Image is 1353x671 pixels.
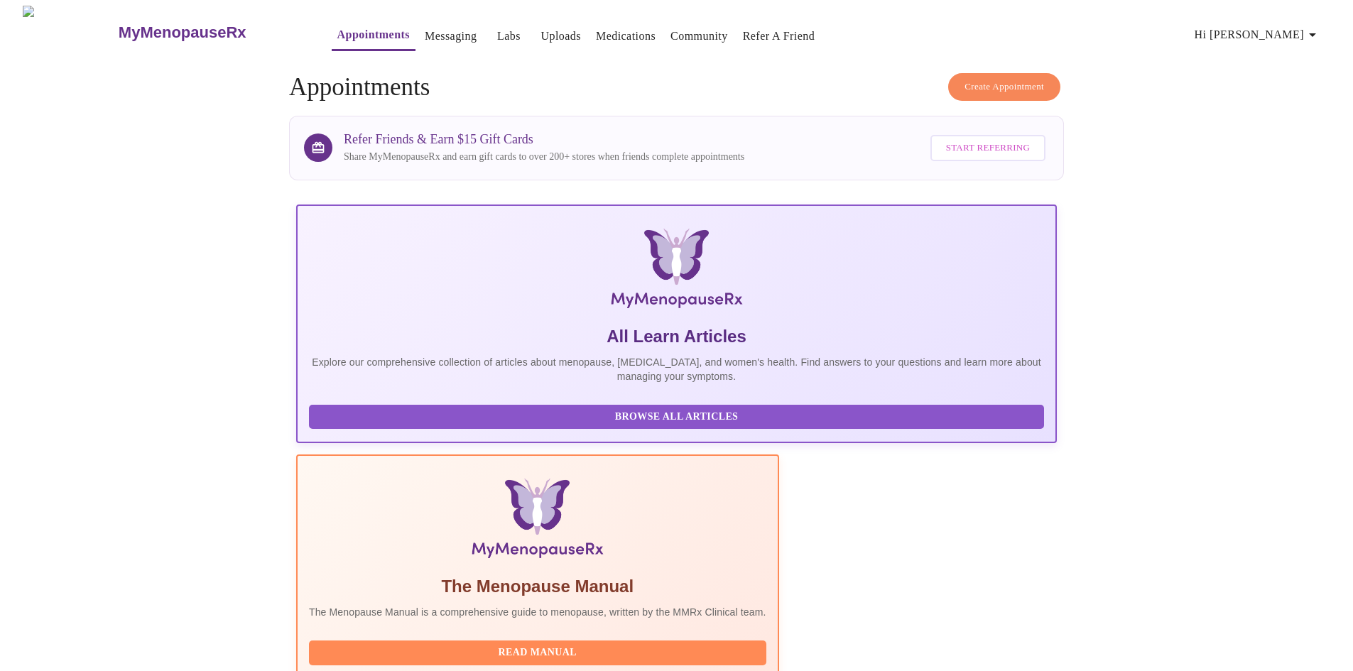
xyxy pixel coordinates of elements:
a: MyMenopauseRx [116,8,303,58]
button: Read Manual [309,640,766,665]
a: Medications [596,26,656,46]
button: Labs [486,22,531,50]
button: Appointments [332,21,415,51]
p: Share MyMenopauseRx and earn gift cards to over 200+ stores when friends complete appointments [344,150,744,164]
span: Read Manual [323,644,752,662]
a: Refer a Friend [743,26,815,46]
h3: Refer Friends & Earn $15 Gift Cards [344,132,744,147]
span: Browse All Articles [323,408,1030,426]
a: Uploads [540,26,581,46]
button: Community [665,22,734,50]
a: Start Referring [927,128,1049,168]
p: The Menopause Manual is a comprehensive guide to menopause, written by the MMRx Clinical team. [309,605,766,619]
a: Browse All Articles [309,410,1048,422]
span: Start Referring [946,140,1030,156]
button: Messaging [419,22,482,50]
a: Messaging [425,26,477,46]
button: Hi [PERSON_NAME] [1189,21,1327,49]
a: Appointments [337,25,410,45]
a: Read Manual [309,645,770,658]
button: Create Appointment [948,73,1060,101]
img: MyMenopauseRx Logo [23,6,116,59]
button: Start Referring [930,135,1045,161]
h5: The Menopause Manual [309,575,766,598]
h3: MyMenopauseRx [119,23,246,42]
button: Uploads [535,22,587,50]
h5: All Learn Articles [309,325,1044,348]
span: Create Appointment [965,79,1044,95]
p: Explore our comprehensive collection of articles about menopause, [MEDICAL_DATA], and women's hea... [309,355,1044,383]
button: Refer a Friend [737,22,821,50]
a: Community [670,26,728,46]
h4: Appointments [289,73,1064,102]
button: Medications [590,22,661,50]
button: Browse All Articles [309,405,1044,430]
img: MyMenopauseRx Logo [423,229,930,314]
span: Hi [PERSON_NAME] [1195,25,1321,45]
img: Menopause Manual [381,479,693,564]
a: Labs [497,26,521,46]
